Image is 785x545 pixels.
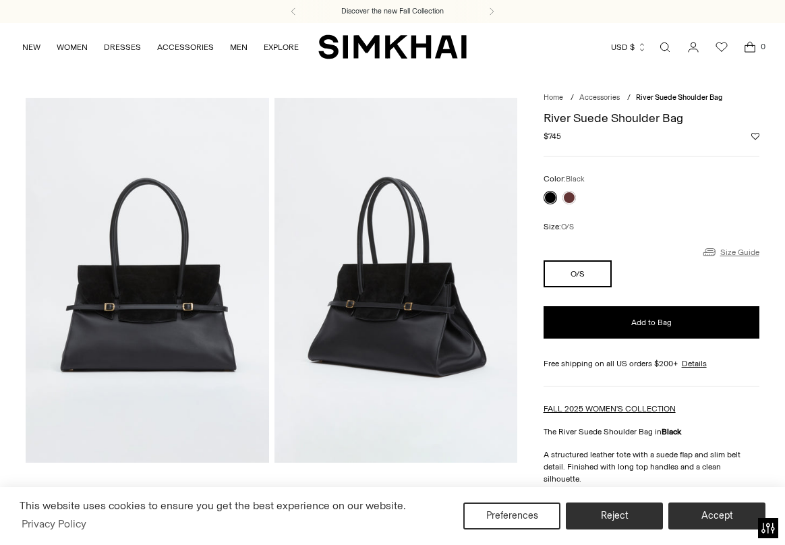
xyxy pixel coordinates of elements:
[544,92,759,104] nav: breadcrumbs
[566,503,663,529] button: Reject
[662,427,681,436] strong: Black
[701,243,759,260] a: Size Guide
[708,34,735,61] a: Wishlist
[544,260,612,287] button: O/S
[561,223,574,231] span: O/S
[264,32,299,62] a: EXPLORE
[682,357,707,370] a: Details
[22,32,40,62] a: NEW
[463,503,560,529] button: Preferences
[631,317,672,328] span: Add to Bag
[104,32,141,62] a: DRESSES
[11,494,136,534] iframe: Sign Up via Text for Offers
[544,306,759,339] button: Add to Bag
[751,132,759,140] button: Add to Wishlist
[318,34,467,60] a: SIMKHAI
[230,32,248,62] a: MEN
[579,93,620,102] a: Accessories
[26,98,268,463] img: River Suede Shoulder Bag
[57,32,88,62] a: WOMEN
[627,92,631,104] div: /
[611,32,647,62] button: USD $
[274,98,517,463] img: River Suede Shoulder Bag
[736,34,763,61] a: Open cart modal
[544,93,563,102] a: Home
[544,404,676,413] a: FALL 2025 WOMEN'S COLLECTION
[20,499,406,512] span: This website uses cookies to ensure you get the best experience on our website.
[566,175,585,183] span: Black
[757,40,769,53] span: 0
[544,221,574,233] label: Size:
[544,357,759,370] div: Free shipping on all US orders $200+
[544,112,759,124] h1: River Suede Shoulder Bag
[544,426,759,438] p: The River Suede Shoulder Bag in
[668,503,765,529] button: Accept
[636,93,722,102] span: River Suede Shoulder Bag
[571,92,574,104] div: /
[544,449,759,485] p: A structured leather tote with a suede flap and slim belt detail. Finished with long top handles ...
[157,32,214,62] a: ACCESSORIES
[651,34,678,61] a: Open search modal
[544,173,585,185] label: Color:
[680,34,707,61] a: Go to the account page
[544,130,561,142] span: $745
